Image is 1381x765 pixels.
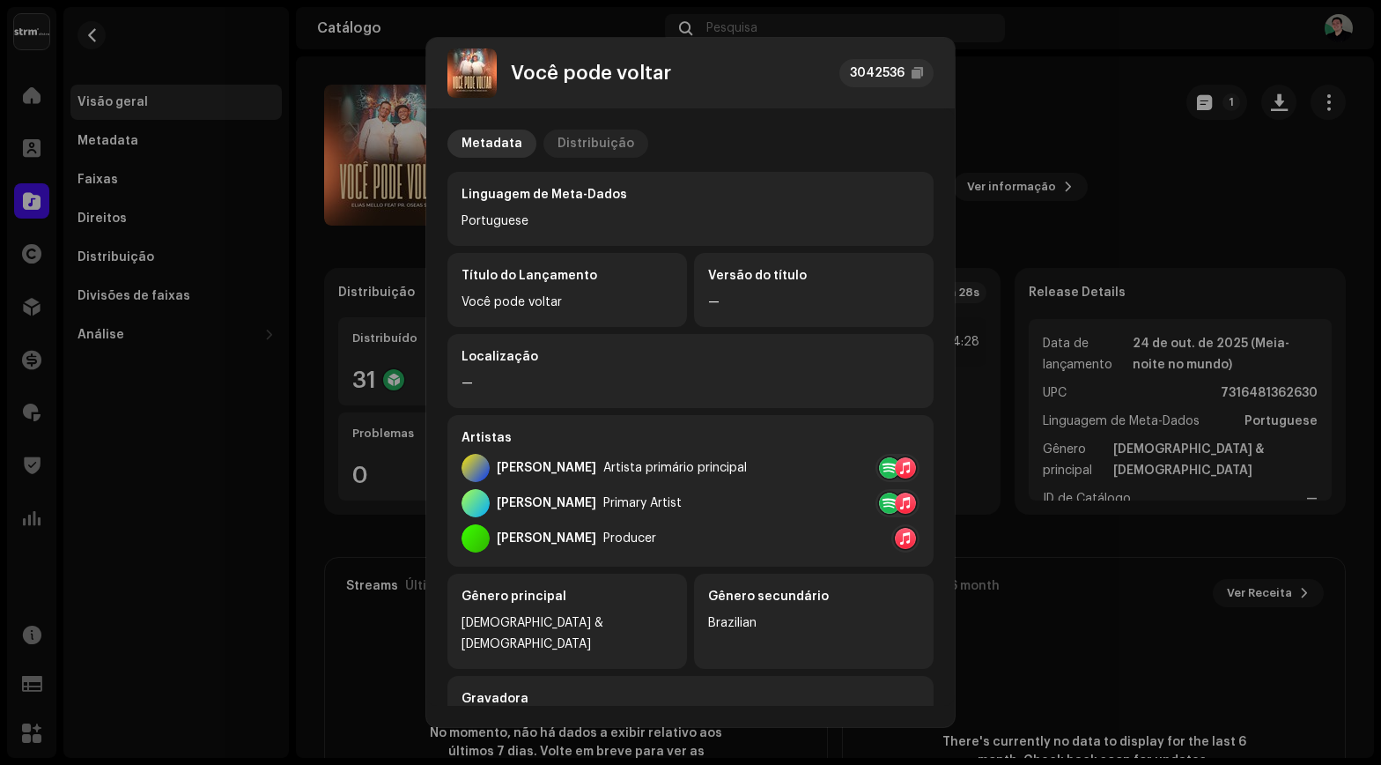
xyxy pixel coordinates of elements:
[447,48,497,98] img: 00fdce4a-9694-4bc1-82f4-06fefb70230f
[708,292,919,313] div: —
[462,211,919,232] div: Portuguese
[462,292,673,313] div: Você pode voltar
[603,531,656,546] div: Producer
[462,348,919,366] div: Localização
[603,461,747,475] div: Artista primário principal
[708,613,919,634] div: Brazilian
[511,63,671,84] div: Você pode voltar
[462,267,673,285] div: Título do Lançamento
[497,461,596,475] div: [PERSON_NAME]
[462,613,673,655] div: [DEMOGRAPHIC_DATA] & [DEMOGRAPHIC_DATA]
[850,63,905,84] div: 3042536
[497,496,596,510] div: [PERSON_NAME]
[558,130,634,158] div: Distribuição
[603,496,682,510] div: Primary Artist
[462,186,919,204] div: Linguagem de Meta-Dados
[462,588,673,605] div: Gênero principal
[462,690,919,708] div: Gravadora
[708,267,919,285] div: Versão do título
[708,588,919,605] div: Gênero secundário
[497,531,596,546] div: [PERSON_NAME]
[462,429,919,447] div: Artistas
[462,130,522,158] div: Metadata
[462,373,919,394] div: —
